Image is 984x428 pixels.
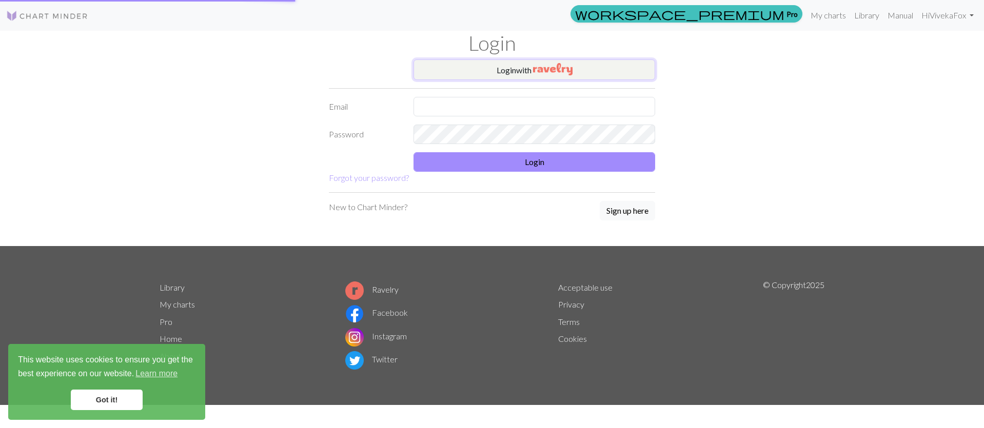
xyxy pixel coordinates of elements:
[345,304,364,323] img: Facebook logo
[345,331,407,341] a: Instagram
[575,7,784,21] span: workspace_premium
[160,299,195,309] a: My charts
[414,152,655,172] button: Login
[533,63,573,75] img: Ravelry
[345,351,364,370] img: Twitter logo
[917,5,978,26] a: HiVivekaFox
[323,125,407,144] label: Password
[71,390,143,410] a: dismiss cookie message
[160,317,172,327] a: Pro
[323,97,407,116] label: Email
[160,282,185,292] a: Library
[558,282,613,292] a: Acceptable use
[558,299,584,309] a: Privacy
[600,201,655,220] button: Sign up here
[345,284,399,294] a: Ravelry
[600,201,655,221] a: Sign up here
[558,317,580,327] a: Terms
[160,334,182,343] a: Home
[414,59,655,80] button: Loginwith
[806,5,850,26] a: My charts
[883,5,917,26] a: Manual
[558,334,587,343] a: Cookies
[8,344,205,420] div: cookieconsent
[763,279,824,372] p: © Copyright 2025
[329,201,407,213] p: New to Chart Minder?
[153,31,831,55] h1: Login
[329,173,409,182] a: Forgot your password?
[850,5,883,26] a: Library
[134,366,179,381] a: learn more about cookies
[345,308,408,317] a: Facebook
[18,354,195,381] span: This website uses cookies to ensure you get the best experience on our website.
[570,5,802,23] a: Pro
[345,328,364,347] img: Instagram logo
[345,281,364,300] img: Ravelry logo
[345,354,398,364] a: Twitter
[6,10,88,22] img: Logo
